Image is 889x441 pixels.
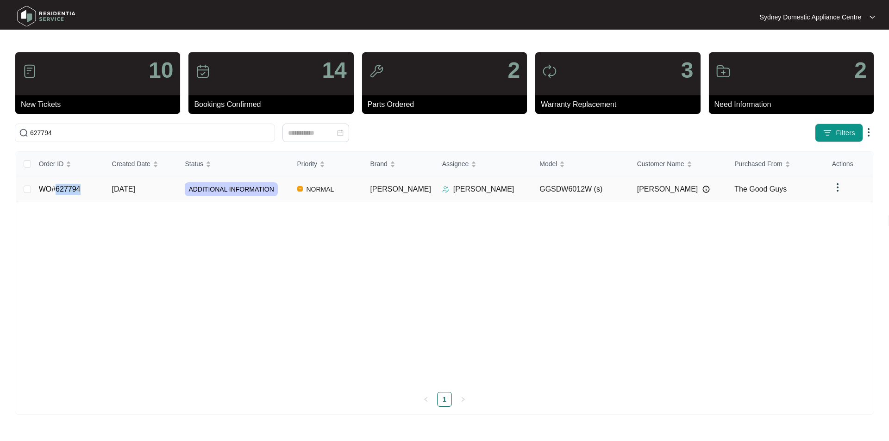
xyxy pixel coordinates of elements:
[112,159,150,169] span: Created Date
[539,159,557,169] span: Model
[297,159,318,169] span: Priority
[532,176,630,202] td: GGSDW6012W (s)
[177,152,289,176] th: Status
[369,64,384,79] img: icon
[370,185,431,193] span: [PERSON_NAME]
[185,182,277,196] span: ADDITIONAL INFORMATION
[825,152,873,176] th: Actions
[14,2,79,30] img: residentia service logo
[39,185,81,193] a: WO#627794
[39,159,64,169] span: Order ID
[423,397,429,402] span: left
[854,59,867,81] p: 2
[734,185,787,193] span: The Good Guys
[419,392,433,407] li: Previous Page
[734,159,782,169] span: Purchased From
[532,152,630,176] th: Model
[832,182,843,193] img: dropdown arrow
[31,152,105,176] th: Order ID
[456,392,470,407] button: right
[363,152,434,176] th: Brand
[437,392,452,407] li: 1
[290,152,363,176] th: Priority
[460,397,466,402] span: right
[21,99,180,110] p: New Tickets
[297,186,303,192] img: Vercel Logo
[438,392,451,406] a: 1
[507,59,520,81] p: 2
[702,186,710,193] img: Info icon
[863,127,874,138] img: dropdown arrow
[30,128,271,138] input: Search by Order Id, Assignee Name, Customer Name, Brand and Model
[149,59,173,81] p: 10
[112,185,135,193] span: [DATE]
[836,128,855,138] span: Filters
[870,15,875,19] img: dropdown arrow
[442,159,469,169] span: Assignee
[368,99,527,110] p: Parts Ordered
[435,152,532,176] th: Assignee
[19,128,28,137] img: search-icon
[823,128,832,137] img: filter icon
[760,12,861,22] p: Sydney Domestic Appliance Centre
[716,64,731,79] img: icon
[681,59,694,81] p: 3
[303,184,338,195] span: NORMAL
[714,99,874,110] p: Need Information
[442,186,450,193] img: Assigner Icon
[22,64,37,79] img: icon
[456,392,470,407] li: Next Page
[322,59,346,81] p: 14
[370,159,387,169] span: Brand
[637,184,698,195] span: [PERSON_NAME]
[453,184,514,195] p: [PERSON_NAME]
[194,99,353,110] p: Bookings Confirmed
[630,152,727,176] th: Customer Name
[542,64,557,79] img: icon
[541,99,700,110] p: Warranty Replacement
[815,124,863,142] button: filter iconFilters
[727,152,825,176] th: Purchased From
[637,159,684,169] span: Customer Name
[105,152,178,176] th: Created Date
[185,159,203,169] span: Status
[195,64,210,79] img: icon
[419,392,433,407] button: left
